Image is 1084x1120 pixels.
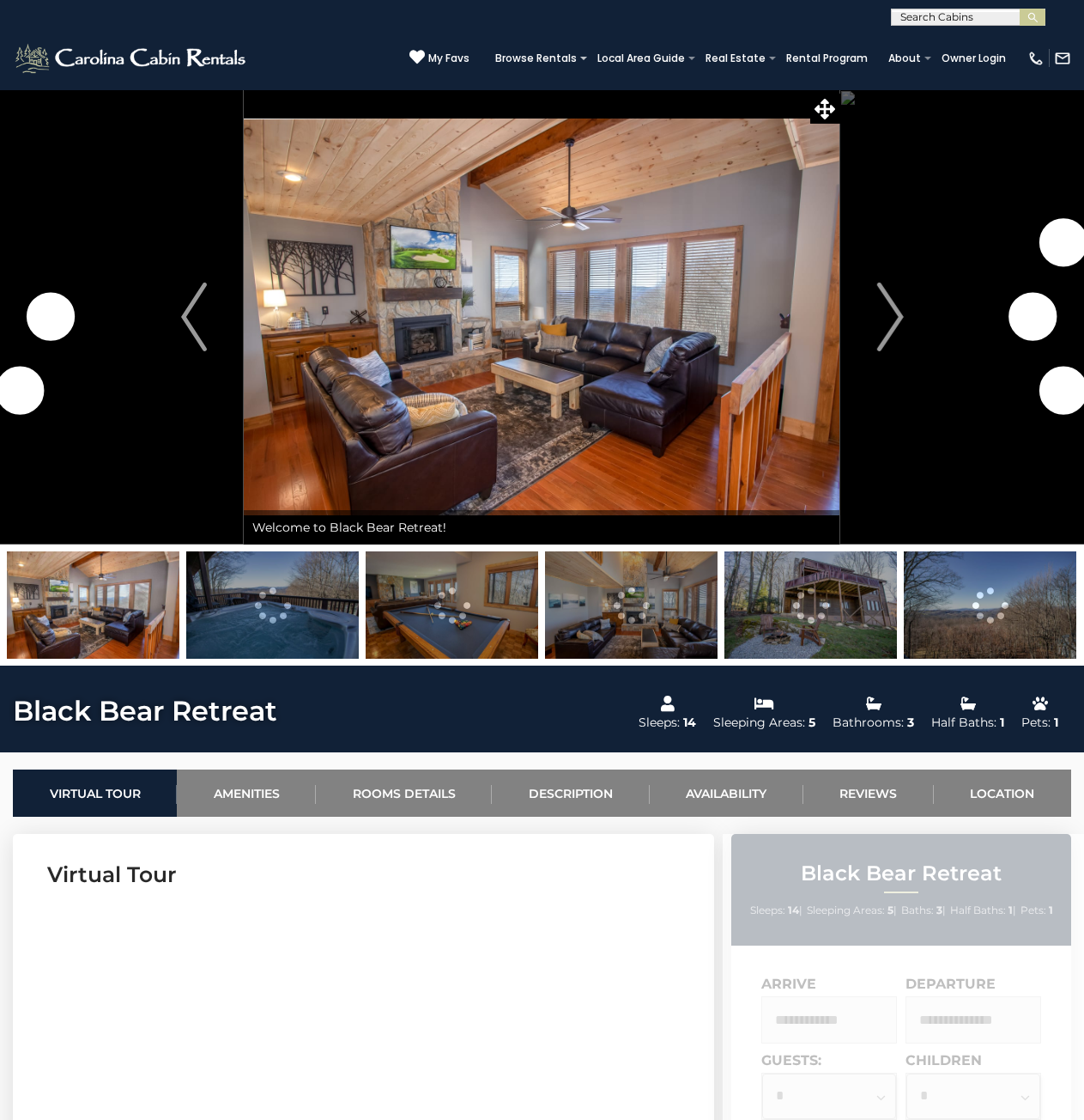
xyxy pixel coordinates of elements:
img: arrow [181,283,207,351]
img: phone-regular-white.png [1027,50,1045,67]
img: 163267469 [186,551,359,659]
a: Description [492,770,649,817]
a: Owner Login [933,46,1014,70]
a: Local Area Guide [589,46,693,70]
a: Browse Rentals [487,46,585,70]
a: Rooms Details [316,770,492,817]
img: 163267466 [7,551,179,659]
a: Virtual Tour [13,770,177,817]
img: arrow [877,283,903,351]
a: Reviews [803,770,934,817]
button: Previous [143,89,244,545]
a: Real Estate [697,46,774,70]
img: White-1-2.png [13,41,251,76]
a: Availability [650,770,803,817]
span: My Favs [428,51,469,66]
img: 163267505 [366,551,538,659]
a: Location [934,770,1071,817]
a: My Favs [409,49,469,67]
img: 163267491 [904,551,1076,659]
a: About [880,46,930,70]
a: Amenities [177,770,316,817]
img: 163267468 [724,551,897,659]
button: Next [840,89,941,545]
div: Welcome to Black Bear Retreat! [244,510,839,545]
img: 163267467 [545,551,718,659]
img: mail-regular-white.png [1054,50,1071,67]
a: Rental Program [778,46,876,70]
h3: Virtual Tour [47,860,680,890]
